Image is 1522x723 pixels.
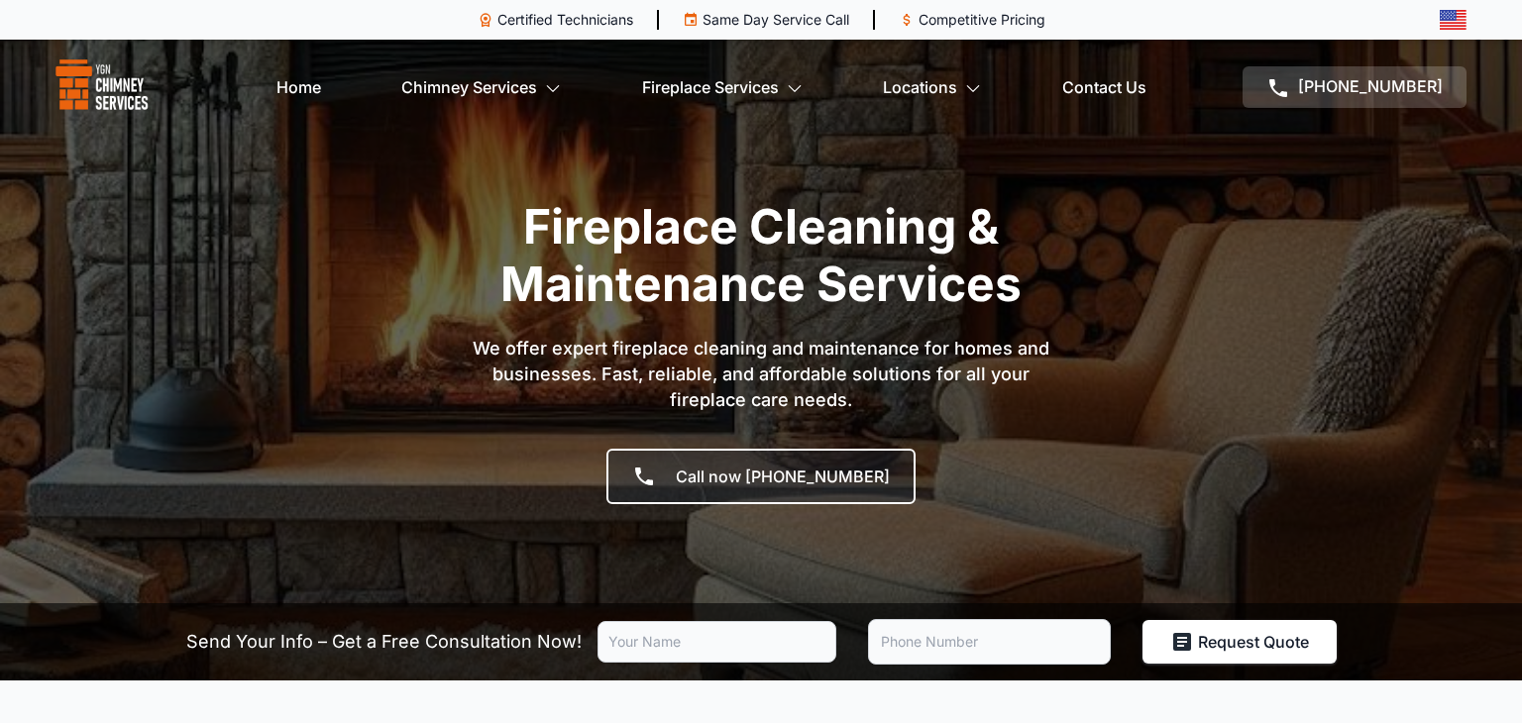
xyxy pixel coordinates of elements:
[186,628,582,656] p: Send Your Info – Get a Free Consultation Now!
[464,336,1058,413] p: We offer expert fireplace cleaning and maintenance for homes and businesses. Fast, reliable, and ...
[55,59,149,115] img: logo
[401,67,561,107] a: Chimney Services
[919,10,1045,30] p: Competitive Pricing
[598,621,836,663] input: Your Name
[276,67,321,107] a: Home
[497,10,633,30] p: Certified Technicians
[642,67,803,107] a: Fireplace Services
[883,67,981,107] a: Locations
[1243,66,1467,108] a: [PHONE_NUMBER]
[1142,620,1337,664] button: Request Quote
[703,10,849,30] p: Same Day Service Call
[1062,67,1146,107] a: Contact Us
[1298,76,1443,96] span: [PHONE_NUMBER]
[868,619,1111,665] input: Phone Number
[606,449,916,504] a: Call now [PHONE_NUMBER]
[375,198,1147,312] h1: Fireplace Cleaning & Maintenance Services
